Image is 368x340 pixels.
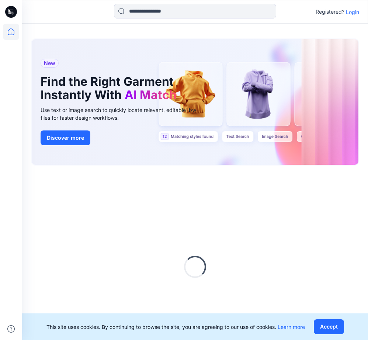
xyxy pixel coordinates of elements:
[278,324,305,330] a: Learn more
[41,130,90,145] button: Discover more
[41,106,206,122] div: Use text or image search to quickly locate relevant, editable .bw files for faster design workflows.
[46,323,305,331] p: This site uses cookies. By continuing to browse the site, you are agreeing to our use of cookies.
[125,88,177,102] span: AI Match
[314,319,344,334] button: Accept
[41,75,195,102] h1: Find the Right Garment Instantly With
[44,59,55,68] span: New
[346,8,359,16] p: Login
[316,7,344,16] p: Registered?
